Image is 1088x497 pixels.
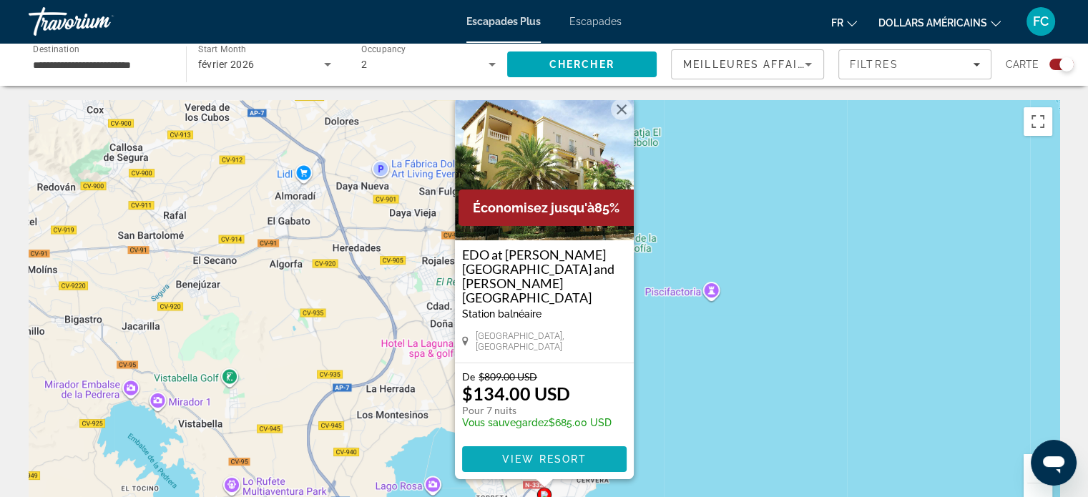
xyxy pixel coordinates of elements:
[462,446,627,472] button: View Resort
[462,383,570,404] p: $134.00 USD
[878,12,1001,33] button: Changer de devise
[455,97,634,240] img: EDO at Ona Aldea del Mar and Ona Aldea del Mar
[462,404,612,417] p: Pour 7 nuits
[549,59,614,70] span: Chercher
[683,59,820,70] span: Meilleures affaires
[466,16,541,27] a: Escapades Plus
[1022,6,1059,36] button: Menu utilisateur
[1033,14,1049,29] font: FC
[462,417,549,428] span: Vous sauvegardez
[29,3,172,40] a: Travorium
[361,44,406,54] span: Occupancy
[1024,107,1052,136] button: Passer en plein écran
[501,453,586,465] span: View Resort
[33,56,167,74] input: Select destination
[462,308,541,320] span: Station balnéaire
[569,16,622,27] a: Escapades
[479,370,537,383] span: $809.00 USD
[831,17,843,29] font: fr
[850,59,898,70] span: Filtres
[462,417,612,428] p: $685.00 USD
[838,49,991,79] button: Filters
[831,12,857,33] button: Changer de langue
[198,59,255,70] span: février 2026
[1031,440,1077,486] iframe: Bouton de lancement de la fenêtre de messagerie
[459,190,634,226] div: 85%
[1006,54,1039,74] span: Carte
[683,56,812,73] mat-select: Sort by
[198,44,246,54] span: Start Month
[878,17,987,29] font: dollars américains
[361,59,367,70] span: 2
[462,247,627,305] a: EDO at [PERSON_NAME][GEOGRAPHIC_DATA] and [PERSON_NAME][GEOGRAPHIC_DATA]
[33,44,79,54] span: Destination
[473,200,594,215] span: Économisez jusqu'à
[462,370,475,383] span: De
[611,99,632,120] button: Fermer
[507,51,657,77] button: Search
[475,330,626,352] span: [GEOGRAPHIC_DATA], [GEOGRAPHIC_DATA]
[1024,454,1052,483] button: Zoom avant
